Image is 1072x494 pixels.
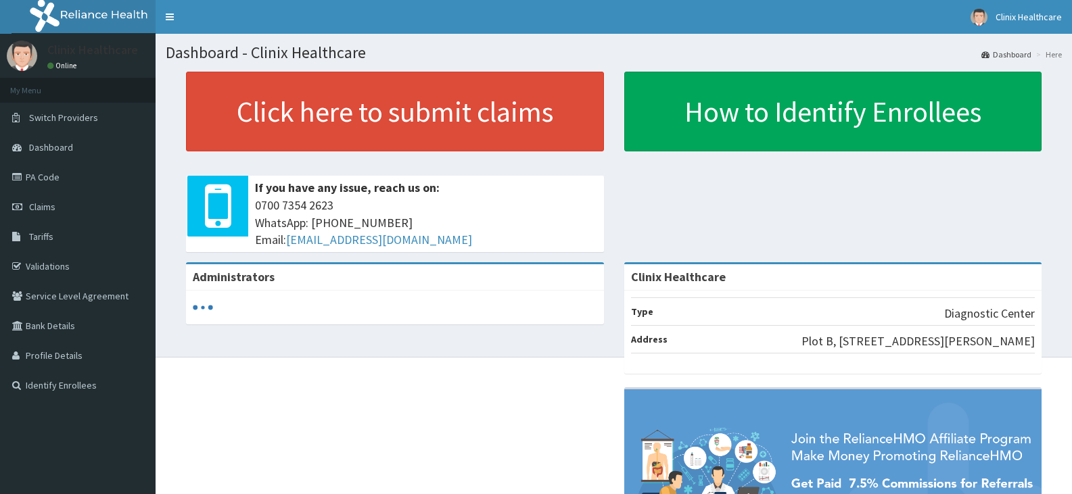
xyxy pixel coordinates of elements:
span: Dashboard [29,141,73,153]
span: Switch Providers [29,112,98,124]
b: Administrators [193,269,275,285]
strong: Clinix Healthcare [631,269,726,285]
li: Here [1033,49,1062,60]
b: If you have any issue, reach us on: [255,180,440,195]
b: Type [631,305,653,318]
a: Online [47,61,80,70]
a: [EMAIL_ADDRESS][DOMAIN_NAME] [286,232,472,247]
span: Clinix Healthcare [996,11,1062,23]
span: Claims [29,201,55,213]
h1: Dashboard - Clinix Healthcare [166,44,1062,61]
span: 0700 7354 2623 WhatsApp: [PHONE_NUMBER] Email: [255,197,597,249]
b: Address [631,333,668,345]
img: User Image [7,41,37,71]
a: Dashboard [981,49,1031,60]
p: Plot B, [STREET_ADDRESS][PERSON_NAME] [801,332,1035,350]
a: Click here to submit claims [186,72,604,151]
a: How to Identify Enrollees [624,72,1042,151]
img: User Image [971,9,987,26]
p: Clinix Healthcare [47,44,138,56]
svg: audio-loading [193,297,213,318]
span: Tariffs [29,230,53,243]
p: Diagnostic Center [944,305,1035,322]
